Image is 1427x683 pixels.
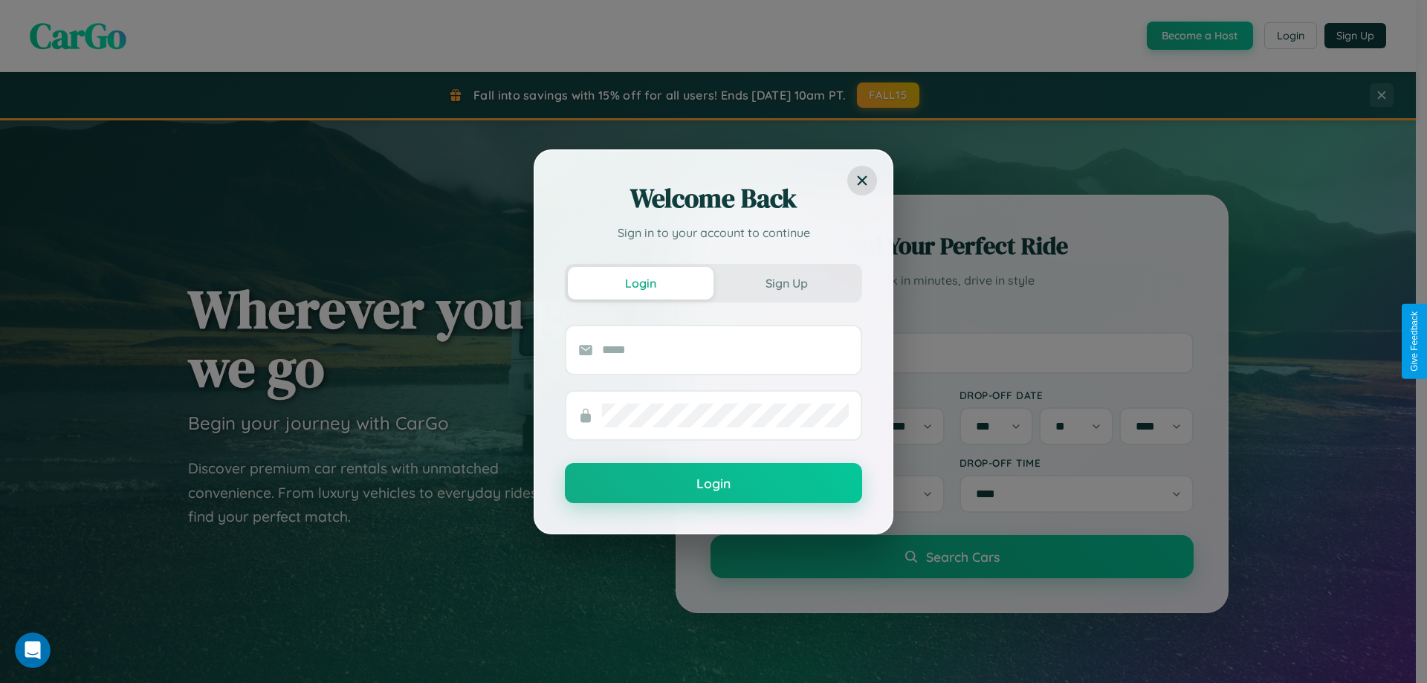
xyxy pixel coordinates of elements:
[565,463,862,503] button: Login
[565,181,862,216] h2: Welcome Back
[1409,311,1420,372] div: Give Feedback
[565,224,862,242] p: Sign in to your account to continue
[15,632,51,668] iframe: Intercom live chat
[713,267,859,300] button: Sign Up
[568,267,713,300] button: Login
